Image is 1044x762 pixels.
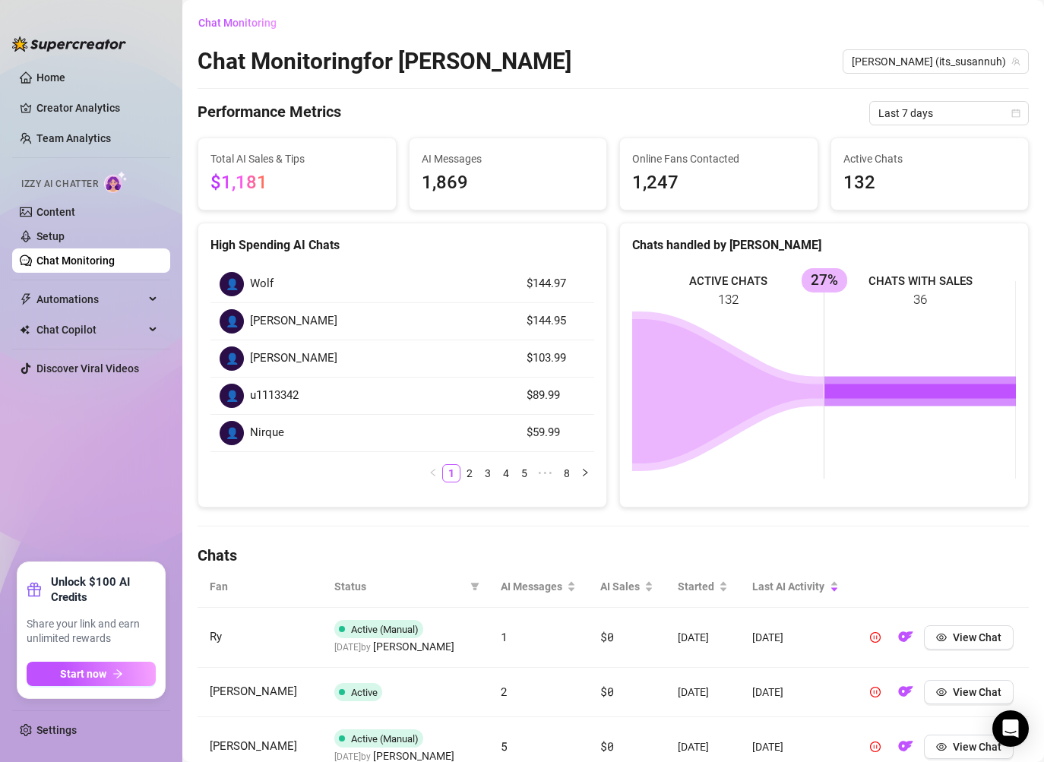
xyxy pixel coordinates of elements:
a: 8 [558,465,575,482]
span: Share your link and earn unlimited rewards [27,617,156,647]
span: eye [936,687,947,697]
span: AI Messages [422,150,595,167]
article: $89.99 [527,387,585,405]
span: Started [678,578,716,595]
span: eye [936,632,947,643]
span: team [1011,57,1020,66]
li: 8 [558,464,576,482]
img: OF [898,738,913,754]
button: left [424,464,442,482]
span: [PERSON_NAME] [373,638,454,655]
div: High Spending AI Chats [210,236,594,255]
span: $0 [600,629,613,644]
span: gift [27,582,42,597]
a: 3 [479,465,496,482]
button: OF [894,625,918,650]
span: [DATE] by [334,751,454,762]
span: 2 [501,684,508,699]
span: 132 [843,169,1017,198]
span: arrow-right [112,669,123,679]
li: 2 [460,464,479,482]
div: 👤 [220,421,244,445]
span: pause-circle [870,741,881,752]
a: Settings [36,724,77,736]
a: Setup [36,230,65,242]
span: $0 [600,684,613,699]
span: Active [351,687,378,698]
img: AI Chatter [104,171,128,193]
span: Chat Monitoring [198,17,277,29]
a: Content [36,206,75,218]
td: [DATE] [666,668,740,717]
article: $144.97 [527,275,585,293]
td: [DATE] [740,668,851,717]
span: Wolf [250,275,274,293]
strong: Unlock $100 AI Credits [51,574,156,605]
span: $0 [600,738,613,754]
span: Izzy AI Chatter [21,177,98,191]
span: pause-circle [870,632,881,643]
span: View Chat [953,631,1001,643]
span: 1,247 [632,169,805,198]
span: Active (Manual) [351,624,419,635]
div: 👤 [220,272,244,296]
button: Chat Monitoring [198,11,289,35]
span: View Chat [953,686,1001,698]
th: AI Sales [588,566,666,608]
span: [PERSON_NAME] [250,349,337,368]
div: 👤 [220,346,244,371]
span: Active (Manual) [351,733,419,745]
button: OF [894,680,918,704]
a: Chat Monitoring [36,255,115,267]
span: Status [334,578,464,595]
li: 3 [479,464,497,482]
span: $1,181 [210,172,267,193]
img: Chat Copilot [20,324,30,335]
li: Next 5 Pages [533,464,558,482]
a: OF [894,689,918,701]
span: Start now [60,668,106,680]
a: 2 [461,465,478,482]
span: Automations [36,287,144,311]
td: [DATE] [666,608,740,668]
span: [DATE] by [334,642,454,653]
li: Previous Page [424,464,442,482]
span: 1 [501,629,508,644]
h2: Chat Monitoring for [PERSON_NAME] [198,47,571,76]
span: thunderbolt [20,293,32,305]
a: 4 [498,465,514,482]
span: calendar [1011,109,1020,118]
a: Creator Analytics [36,96,158,120]
th: Fan [198,566,322,608]
span: filter [467,575,482,598]
span: View Chat [953,741,1001,753]
span: u1113342 [250,387,299,405]
li: 1 [442,464,460,482]
span: Last 7 days [878,102,1020,125]
div: Chats handled by [PERSON_NAME] [632,236,1016,255]
img: OF [898,684,913,699]
a: Team Analytics [36,132,111,144]
a: Discover Viral Videos [36,362,139,375]
span: [PERSON_NAME] [210,739,297,753]
button: Start nowarrow-right [27,662,156,686]
span: Chat Copilot [36,318,144,342]
li: 4 [497,464,515,482]
li: Next Page [576,464,594,482]
span: Active Chats [843,150,1017,167]
img: logo-BBDzfeDw.svg [12,36,126,52]
a: OF [894,634,918,647]
article: $59.99 [527,424,585,442]
span: right [581,468,590,477]
td: [DATE] [740,608,851,668]
span: eye [936,741,947,752]
span: [PERSON_NAME] [250,312,337,330]
span: Nirque [250,424,284,442]
span: Online Fans Contacted [632,150,805,167]
h4: Chats [198,545,1029,566]
span: Last AI Activity [752,578,827,595]
span: Ry [210,630,222,643]
span: pause-circle [870,687,881,697]
span: filter [470,582,479,591]
button: OF [894,735,918,759]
